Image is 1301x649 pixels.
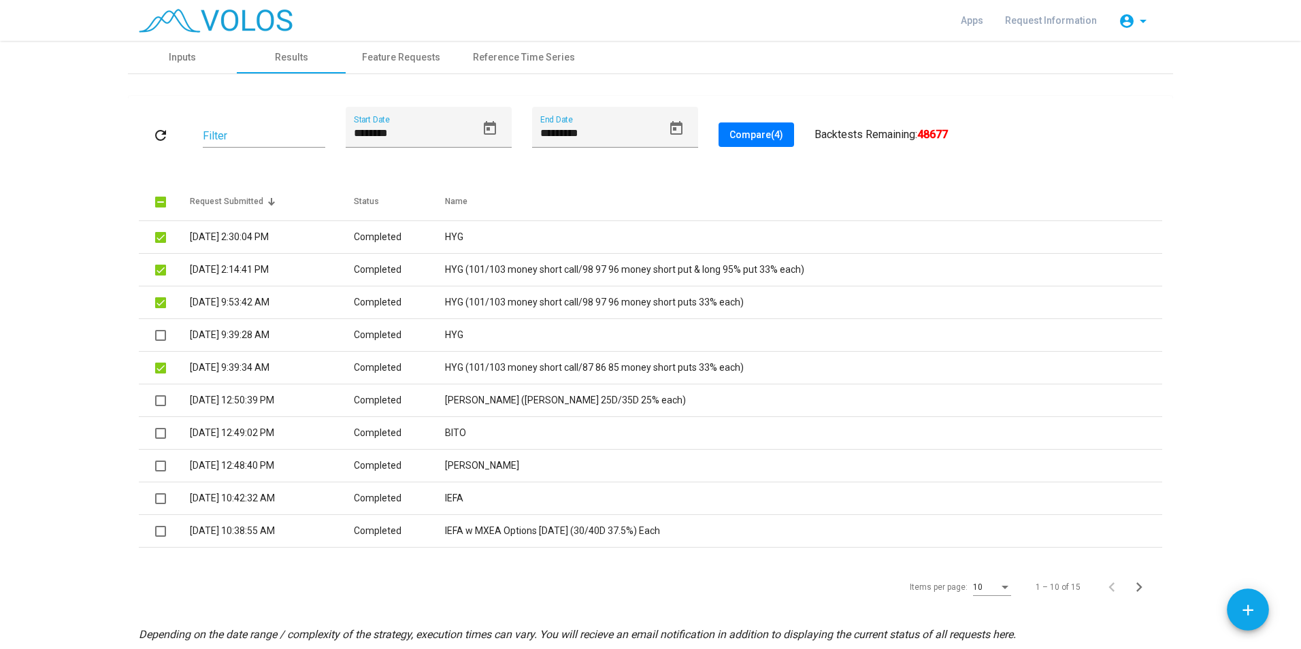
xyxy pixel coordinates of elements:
[1135,13,1151,29] mat-icon: arrow_drop_down
[476,115,504,142] button: Open calendar
[917,128,948,141] b: 48677
[354,482,445,515] td: Completed
[445,482,1162,515] td: IEFA
[663,115,690,142] button: Open calendar
[275,50,308,65] div: Results
[719,122,794,147] button: Compare(4)
[190,286,354,319] td: [DATE] 9:53:42 AM
[994,8,1108,33] a: Request Information
[445,286,1162,319] td: HYG (101/103 money short call/98 97 96 money short puts 33% each)
[1119,13,1135,29] mat-icon: account_circle
[961,15,983,26] span: Apps
[354,286,445,319] td: Completed
[152,127,169,144] mat-icon: refresh
[354,384,445,417] td: Completed
[445,221,1162,254] td: HYG
[973,582,983,592] span: 10
[1227,588,1269,631] button: Add icon
[190,195,354,207] div: Request Submitted
[190,352,354,384] td: [DATE] 9:39:34 AM
[1130,573,1157,601] button: Next page
[445,384,1162,417] td: [PERSON_NAME] ([PERSON_NAME] 25D/35D 25% each)
[190,384,354,417] td: [DATE] 12:50:39 PM
[354,417,445,450] td: Completed
[354,195,379,207] div: Status
[190,195,263,207] div: Request Submitted
[445,195,1146,207] div: Name
[950,8,994,33] a: Apps
[354,221,445,254] td: Completed
[1239,601,1257,619] mat-icon: add
[354,254,445,286] td: Completed
[354,195,445,207] div: Status
[1036,581,1081,593] div: 1 – 10 of 15
[354,319,445,352] td: Completed
[190,417,354,450] td: [DATE] 12:49:02 PM
[139,628,1016,641] i: Depending on the date range / complexity of the strategy, execution times can vary. You will reci...
[190,254,354,286] td: [DATE] 2:14:41 PM
[910,581,968,593] div: Items per page:
[473,50,575,65] div: Reference Time Series
[1102,573,1130,601] button: Previous page
[445,515,1162,548] td: IEFA w MXEA Options [DATE] (30/40D 37.5%) Each
[445,450,1162,482] td: [PERSON_NAME]
[190,515,354,548] td: [DATE] 10:38:55 AM
[814,127,948,143] div: Backtests Remaining:
[445,352,1162,384] td: HYG (101/103 money short call/87 86 85 money short puts 33% each)
[354,450,445,482] td: Completed
[729,129,783,140] span: Compare (4)
[190,221,354,254] td: [DATE] 2:30:04 PM
[445,254,1162,286] td: HYG (101/103 money short call/98 97 96 money short put & long 95% put 33% each)
[354,515,445,548] td: Completed
[169,50,196,65] div: Inputs
[1005,15,1097,26] span: Request Information
[445,319,1162,352] td: HYG
[190,482,354,515] td: [DATE] 10:42:32 AM
[190,319,354,352] td: [DATE] 9:39:28 AM
[190,450,354,482] td: [DATE] 12:48:40 PM
[973,583,1011,593] mat-select: Items per page:
[445,417,1162,450] td: BITO
[354,352,445,384] td: Completed
[445,195,467,207] div: Name
[362,50,440,65] div: Feature Requests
